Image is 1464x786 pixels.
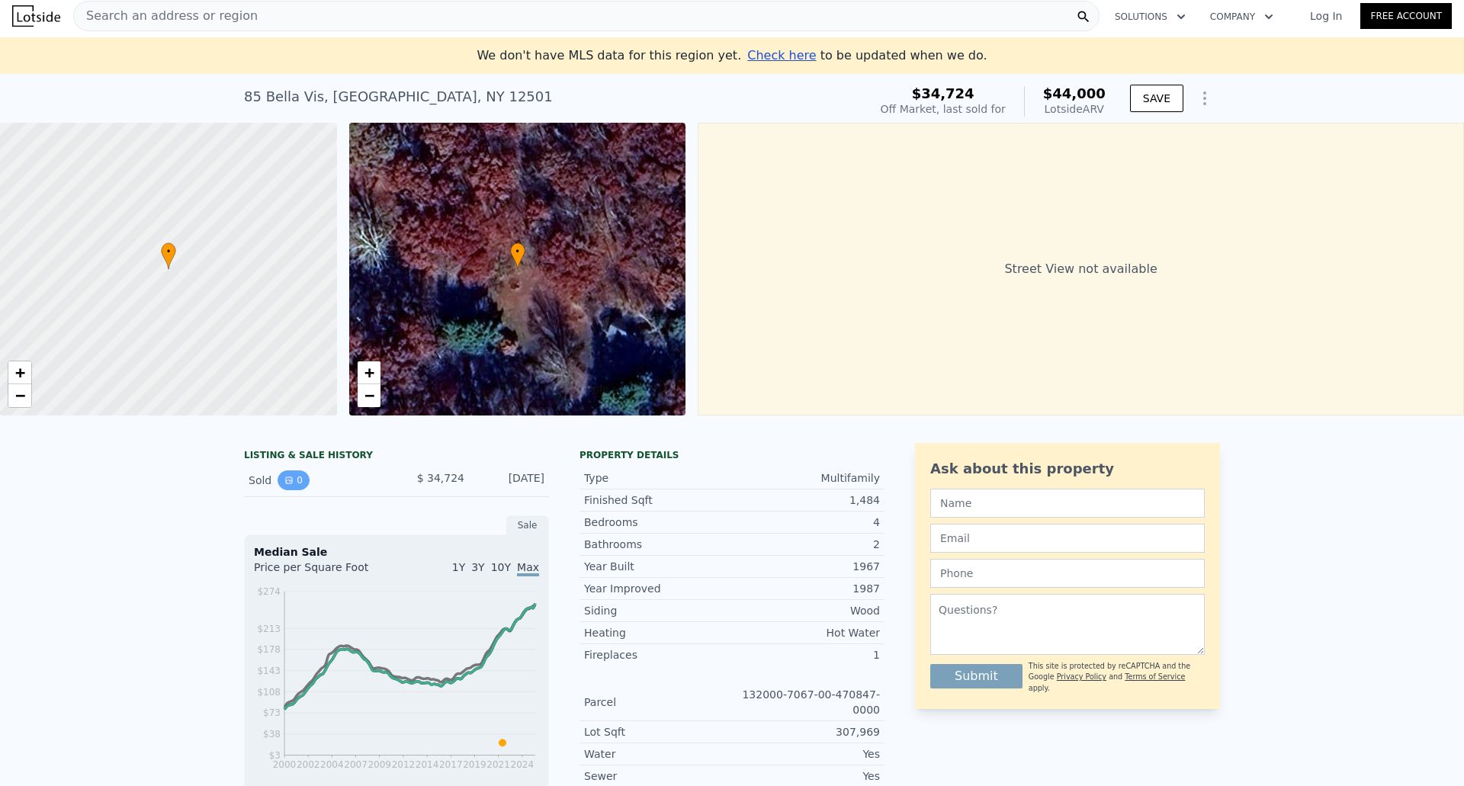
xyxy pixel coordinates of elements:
[364,363,374,382] span: +
[930,489,1205,518] input: Name
[491,561,511,573] span: 10Y
[1130,85,1183,112] button: SAVE
[732,537,880,552] div: 2
[584,515,732,530] div: Bedrooms
[463,759,486,770] tspan: 2019
[249,470,384,490] div: Sold
[732,687,880,717] div: 132000-7067-00-470847-0000
[698,123,1464,415] div: Street View not available
[584,746,732,762] div: Water
[732,470,880,486] div: Multifamily
[257,644,281,655] tspan: $178
[1125,672,1185,681] a: Terms of Service
[732,647,880,662] div: 1
[8,361,31,384] a: Zoom in
[881,101,1006,117] div: Off Market, last sold for
[1103,3,1198,30] button: Solutions
[161,242,176,269] div: •
[732,603,880,618] div: Wood
[579,449,884,461] div: Property details
[278,470,310,490] button: View historical data
[257,624,281,634] tspan: $213
[1029,661,1205,694] div: This site is protected by reCAPTCHA and the Google and apply.
[368,759,391,770] tspan: 2009
[732,515,880,530] div: 4
[417,472,464,484] span: $ 34,724
[273,759,297,770] tspan: 2000
[392,759,416,770] tspan: 2012
[320,759,344,770] tspan: 2004
[584,724,732,739] div: Lot Sqft
[257,586,281,597] tspan: $274
[1043,85,1106,101] span: $44,000
[254,544,539,560] div: Median Sale
[74,7,258,25] span: Search an address or region
[12,5,60,27] img: Lotside
[8,384,31,407] a: Zoom out
[930,664,1023,688] button: Submit
[263,707,281,718] tspan: $73
[930,524,1205,553] input: Email
[732,724,880,739] div: 307,969
[732,746,880,762] div: Yes
[471,561,484,573] span: 3Y
[364,386,374,405] span: −
[584,537,732,552] div: Bathrooms
[584,559,732,574] div: Year Built
[416,759,439,770] tspan: 2014
[930,458,1205,480] div: Ask about this property
[344,759,368,770] tspan: 2007
[510,242,525,269] div: •
[584,625,732,640] div: Heating
[254,560,396,584] div: Price per Square Foot
[506,515,549,535] div: Sale
[912,85,974,101] span: $34,724
[244,449,549,464] div: LISTING & SALE HISTORY
[263,729,281,739] tspan: $38
[584,603,732,618] div: Siding
[510,245,525,258] span: •
[358,384,380,407] a: Zoom out
[732,581,880,596] div: 1987
[511,759,535,770] tspan: 2024
[15,363,25,382] span: +
[15,386,25,405] span: −
[358,361,380,384] a: Zoom in
[930,559,1205,588] input: Phone
[439,759,463,770] tspan: 2017
[257,666,281,676] tspan: $143
[452,561,465,573] span: 1Y
[747,47,987,65] div: to be updated when we do.
[477,470,544,490] div: [DATE]
[1057,672,1106,681] a: Privacy Policy
[257,687,281,698] tspan: $108
[1292,8,1360,24] a: Log In
[477,47,987,65] div: We don't have MLS data for this region yet.
[584,581,732,596] div: Year Improved
[732,492,880,508] div: 1,484
[297,759,320,770] tspan: 2002
[486,759,510,770] tspan: 2021
[584,695,732,710] div: Parcel
[732,625,880,640] div: Hot Water
[1189,83,1220,114] button: Show Options
[517,561,539,576] span: Max
[161,245,176,258] span: •
[732,768,880,784] div: Yes
[584,470,732,486] div: Type
[269,750,281,761] tspan: $3
[244,86,553,107] div: 85 Bella Vis , [GEOGRAPHIC_DATA] , NY 12501
[747,48,816,63] span: Check here
[1198,3,1286,30] button: Company
[584,647,732,662] div: Fireplaces
[1360,3,1452,29] a: Free Account
[584,492,732,508] div: Finished Sqft
[732,559,880,574] div: 1967
[1043,101,1106,117] div: Lotside ARV
[584,768,732,784] div: Sewer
